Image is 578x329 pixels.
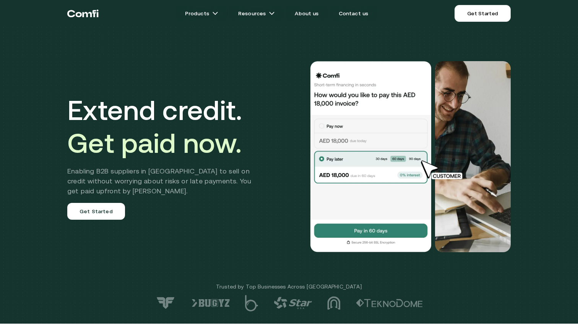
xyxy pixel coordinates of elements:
[212,10,218,16] img: arrow icons
[192,299,230,307] img: logo-6
[274,297,312,309] img: logo-4
[269,10,275,16] img: arrow icons
[176,6,227,21] a: Productsarrow icons
[67,2,99,25] a: Return to the top of the Comfi home page
[155,297,176,310] img: logo-7
[330,6,378,21] a: Contact us
[415,159,471,181] img: cursor
[67,94,263,159] h1: Extend credit.
[286,6,328,21] a: About us
[245,295,258,311] img: logo-5
[229,6,284,21] a: Resourcesarrow icons
[310,61,432,252] img: Would you like to pay this AED 18,000.00 invoice?
[67,127,242,159] span: Get paid now.
[327,296,341,310] img: logo-3
[435,61,511,252] img: Would you like to pay this AED 18,000.00 invoice?
[67,166,263,196] h2: Enabling B2B suppliers in [GEOGRAPHIC_DATA] to sell on credit without worrying about risks or lat...
[455,5,511,22] a: Get Started
[356,299,423,307] img: logo-2
[67,203,125,220] a: Get Started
